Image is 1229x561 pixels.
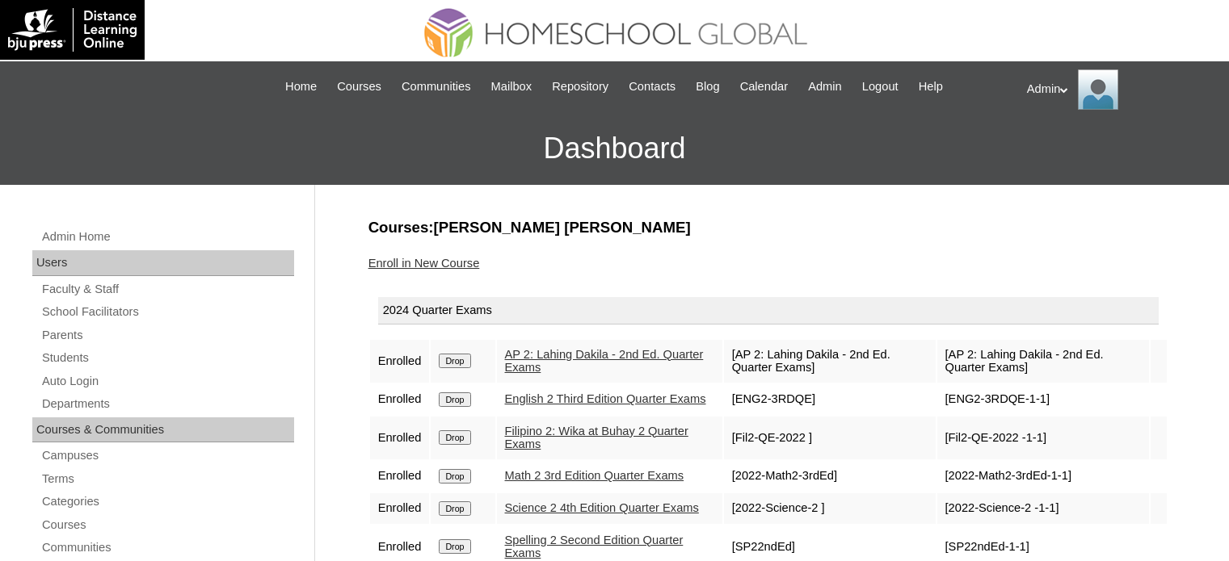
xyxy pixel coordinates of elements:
[505,469,684,482] a: Math 2 3rd Edition Quarter Exams
[629,77,676,96] span: Contacts
[505,425,688,451] a: Filipino 2: Wika at Buhay 2 Quarter Exams
[854,77,907,96] a: Logout
[8,8,137,52] img: logo-white.png
[370,461,430,492] td: Enrolled
[370,340,430,383] td: Enrolled
[505,501,699,514] a: Science 2 4th Edition Quarter Exams
[911,77,951,96] a: Help
[394,77,479,96] a: Communities
[1027,69,1213,110] div: Admin
[696,77,719,96] span: Blog
[40,371,294,391] a: Auto Login
[370,493,430,524] td: Enrolled
[32,417,294,443] div: Courses & Communities
[439,392,470,407] input: Drop
[919,77,943,96] span: Help
[937,384,1149,415] td: [ENG2-3RDQE-1-1]
[8,112,1221,185] h3: Dashboard
[724,493,936,524] td: [2022-Science-2 ]
[439,430,470,445] input: Drop
[370,417,430,459] td: Enrolled
[505,534,684,560] a: Spelling 2 Second Edition Quarter Exams
[439,469,470,484] input: Drop
[937,461,1149,492] td: [2022-Math2-3rdEd-1-1]
[370,384,430,415] td: Enrolled
[32,250,294,276] div: Users
[862,77,899,96] span: Logout
[740,77,788,96] span: Calendar
[277,77,325,96] a: Home
[544,77,617,96] a: Repository
[688,77,727,96] a: Blog
[552,77,608,96] span: Repository
[40,394,294,414] a: Departments
[800,77,850,96] a: Admin
[937,493,1149,524] td: [2022-Science-2 -1-1]
[505,392,706,405] a: English 2 Third Edition Quarter Exams
[378,297,1159,324] div: 2024 Quarter Exams
[40,538,294,558] a: Communities
[337,77,381,96] span: Courses
[40,279,294,299] a: Faculty & Staff
[724,384,936,415] td: [ENG2-3RDQE]
[491,77,532,96] span: Mailbox
[439,539,470,554] input: Drop
[937,417,1149,459] td: [Fil2-QE-2022 -1-1]
[40,302,294,322] a: School Facilitators
[368,217,1168,238] h3: Courses:[PERSON_NAME] [PERSON_NAME]
[40,469,294,489] a: Terms
[724,417,936,459] td: [Fil2-QE-2022 ]
[285,77,317,96] span: Home
[40,325,294,345] a: Parents
[732,77,796,96] a: Calendar
[937,340,1149,383] td: [AP 2: Lahing Dakila - 2nd Ed. Quarter Exams]
[724,340,936,383] td: [AP 2: Lahing Dakila - 2nd Ed. Quarter Exams]
[439,354,470,368] input: Drop
[329,77,389,96] a: Courses
[368,257,480,270] a: Enroll in New Course
[621,77,684,96] a: Contacts
[724,461,936,492] td: [2022-Math2-3rdEd]
[40,446,294,466] a: Campuses
[1078,69,1118,110] img: Admin Homeschool Global
[808,77,842,96] span: Admin
[40,227,294,247] a: Admin Home
[40,348,294,368] a: Students
[483,77,541,96] a: Mailbox
[40,515,294,535] a: Courses
[40,492,294,512] a: Categories
[505,348,704,375] a: AP 2: Lahing Dakila - 2nd Ed. Quarter Exams
[402,77,471,96] span: Communities
[439,501,470,516] input: Drop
